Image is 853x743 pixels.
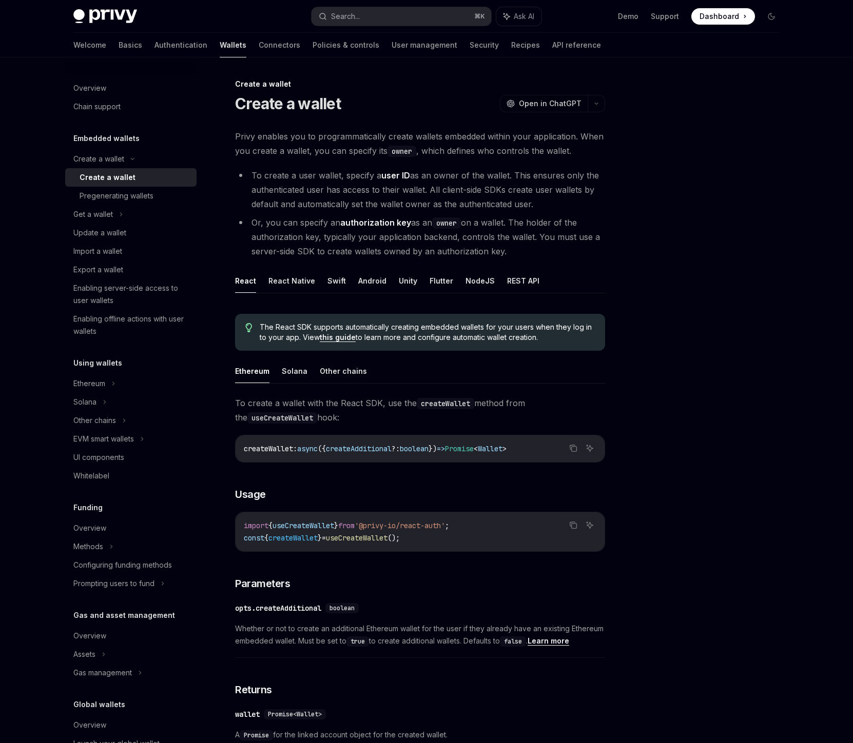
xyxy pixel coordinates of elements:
[519,98,581,109] span: Open in ChatGPT
[65,242,197,260] a: Import a wallet
[73,470,109,482] div: Whitelabel
[583,518,596,532] button: Ask AI
[399,269,417,293] button: Unity
[235,215,605,258] li: Or, you can specify an as an on a wallet. The holder of the authorization key, typically your app...
[268,521,273,530] span: {
[73,357,122,369] h5: Using wallets
[329,604,355,612] span: boolean
[297,444,318,453] span: async
[73,577,154,590] div: Prompting users to fund
[381,170,410,180] strong: user ID
[326,444,392,453] span: createAdditional
[235,359,269,383] button: Ethereum
[387,146,416,157] code: owner
[73,433,134,445] div: EVM smart wallets
[358,269,386,293] button: Android
[318,444,326,453] span: ({
[318,533,322,543] span: }
[320,359,367,383] button: Other chains
[235,269,256,293] button: React
[244,533,264,543] span: const
[235,729,605,741] span: A for the linked account object for the created wallet.
[474,444,478,453] span: <
[73,377,105,390] div: Ethereum
[247,412,317,424] code: useCreateWallet
[502,444,507,453] span: >
[73,719,106,731] div: Overview
[552,33,601,57] a: API reference
[320,333,356,342] a: this guide
[355,521,445,530] span: '@privy-io/react-auth'
[445,521,449,530] span: ;
[500,95,588,112] button: Open in ChatGPT
[700,11,739,22] span: Dashboard
[331,10,360,23] div: Search...
[507,269,539,293] button: REST API
[268,533,318,543] span: createWallet
[259,33,300,57] a: Connectors
[235,622,605,647] span: Whether or not to create an additional Ethereum wallet for the user if they already have an exist...
[73,313,190,337] div: Enabling offline actions with user wallets
[65,79,197,97] a: Overview
[73,153,124,165] div: Create a wallet
[387,533,400,543] span: ();
[235,709,260,719] div: wallet
[73,208,113,220] div: Get a wallet
[514,11,534,22] span: Ask AI
[73,282,190,307] div: Enabling server-side access to user wallets
[235,682,272,697] span: Returns
[65,97,197,116] a: Chain support
[691,8,755,25] a: Dashboard
[429,444,437,453] span: })
[340,217,411,228] strong: authorization key
[65,448,197,467] a: UI components
[73,609,175,621] h5: Gas and asset management
[73,559,172,571] div: Configuring funding methods
[73,451,124,464] div: UI components
[73,540,103,553] div: Methods
[618,11,638,22] a: Demo
[73,667,132,679] div: Gas management
[73,101,121,113] div: Chain support
[474,12,485,21] span: ⌘ K
[73,501,103,514] h5: Funding
[65,627,197,645] a: Overview
[445,444,474,453] span: Promise
[65,260,197,279] a: Export a wallet
[65,187,197,205] a: Pregenerating wallets
[763,8,780,25] button: Toggle dark mode
[466,269,495,293] button: NodeJS
[73,396,96,408] div: Solana
[400,444,429,453] span: boolean
[430,269,453,293] button: Flutter
[244,444,293,453] span: createWallet
[264,533,268,543] span: {
[65,310,197,340] a: Enabling offline actions with user wallets
[244,521,268,530] span: import
[437,444,445,453] span: =>
[235,396,605,425] span: To create a wallet with the React SDK, use the method from the hook:
[326,533,387,543] span: useCreateWallet
[73,245,122,257] div: Import a wallet
[273,521,334,530] span: useCreateWallet
[268,710,322,718] span: Promise<Wallet>
[583,441,596,455] button: Ask AI
[73,522,106,534] div: Overview
[235,168,605,211] li: To create a user wallet, specify a as an owner of the wallet. This ensures only the authenticated...
[73,414,116,427] div: Other chains
[73,698,125,711] h5: Global wallets
[235,487,266,501] span: Usage
[334,521,338,530] span: }
[268,269,315,293] button: React Native
[528,636,569,646] a: Learn more
[567,441,580,455] button: Copy the contents from the code block
[80,190,153,202] div: Pregenerating wallets
[220,33,246,57] a: Wallets
[235,79,605,89] div: Create a wallet
[470,33,499,57] a: Security
[567,518,580,532] button: Copy the contents from the code block
[432,217,461,229] code: owner
[65,556,197,574] a: Configuring funding methods
[65,716,197,734] a: Overview
[293,444,297,453] span: :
